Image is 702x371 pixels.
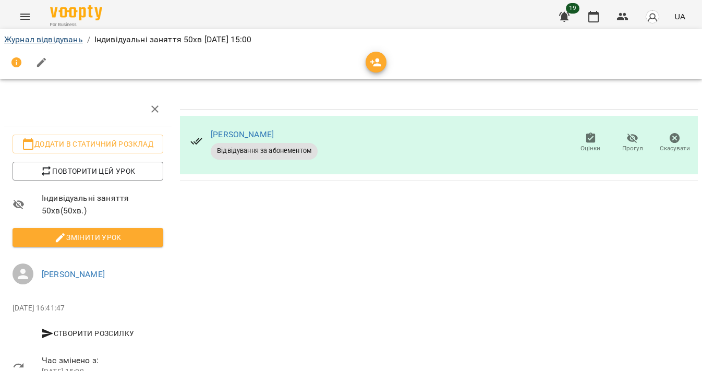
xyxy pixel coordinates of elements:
[13,324,163,343] button: Створити розсилку
[50,21,102,28] span: For Business
[13,303,163,314] p: [DATE] 16:41:47
[674,11,685,22] span: UA
[13,162,163,181] button: Повторити цей урок
[660,144,690,153] span: Скасувати
[670,7,689,26] button: UA
[50,5,102,20] img: Voopty Logo
[94,33,252,46] p: Індивідуальні заняття 50хв [DATE] 15:00
[566,3,579,14] span: 19
[211,146,318,155] span: Відвідування за абонементом
[17,327,159,340] span: Створити розсилку
[612,128,654,158] button: Прогул
[21,165,155,177] span: Повторити цей урок
[13,135,163,153] button: Додати в статичний розклад
[4,34,83,44] a: Журнал відвідувань
[570,128,612,158] button: Оцінки
[4,33,698,46] nav: breadcrumb
[21,138,155,150] span: Додати в статичний розклад
[13,228,163,247] button: Змінити урок
[653,128,696,158] button: Скасувати
[42,269,105,279] a: [PERSON_NAME]
[211,129,274,139] a: [PERSON_NAME]
[42,354,163,367] span: Час змінено з:
[21,231,155,244] span: Змінити урок
[622,144,643,153] span: Прогул
[42,192,163,217] span: Індивідуальні заняття 50хв ( 50 хв. )
[645,9,660,24] img: avatar_s.png
[13,4,38,29] button: Menu
[580,144,600,153] span: Оцінки
[87,33,90,46] li: /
